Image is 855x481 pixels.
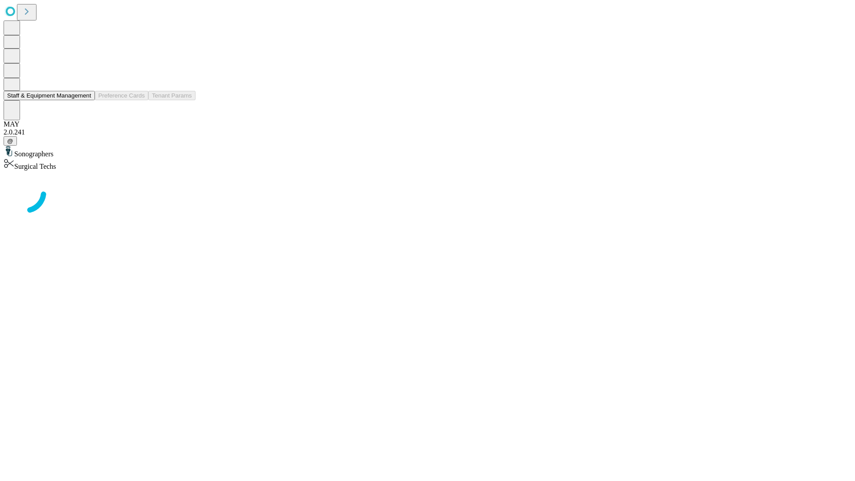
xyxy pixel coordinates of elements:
[4,128,851,136] div: 2.0.241
[4,146,851,158] div: Sonographers
[7,138,13,144] span: @
[148,91,195,100] button: Tenant Params
[4,158,851,171] div: Surgical Techs
[4,136,17,146] button: @
[4,91,95,100] button: Staff & Equipment Management
[95,91,148,100] button: Preference Cards
[4,120,851,128] div: MAY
